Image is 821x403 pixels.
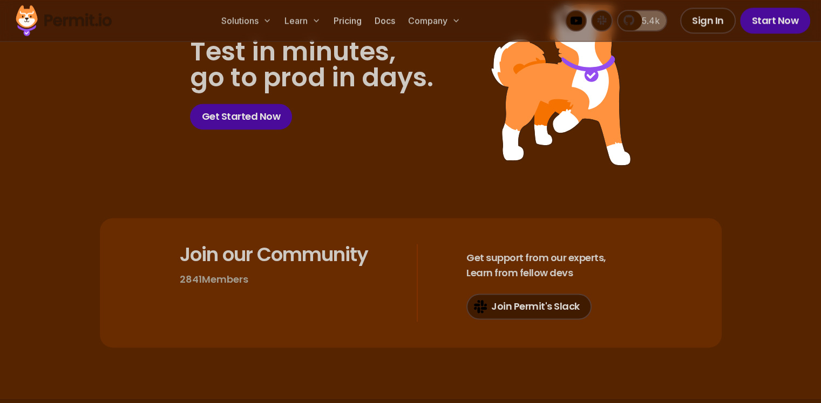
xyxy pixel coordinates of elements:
h2: go to prod in days. [190,39,433,91]
h4: Learn from fellow devs [466,250,606,281]
a: Sign In [680,8,736,33]
a: Start Now [740,8,811,33]
button: Company [404,10,465,31]
a: Docs [370,10,399,31]
span: Get support from our experts, [466,250,606,265]
a: 5.4k [617,10,667,31]
p: 2841 Members [180,272,248,287]
button: Learn [280,10,325,31]
a: Pricing [329,10,366,31]
span: 5.4k [635,14,660,27]
a: Get Started Now [190,104,293,129]
span: Test in minutes, [190,39,433,65]
img: Permit logo [11,2,117,39]
button: Solutions [217,10,276,31]
a: Join Permit's Slack [466,293,592,319]
h3: Join our Community [180,244,368,265]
